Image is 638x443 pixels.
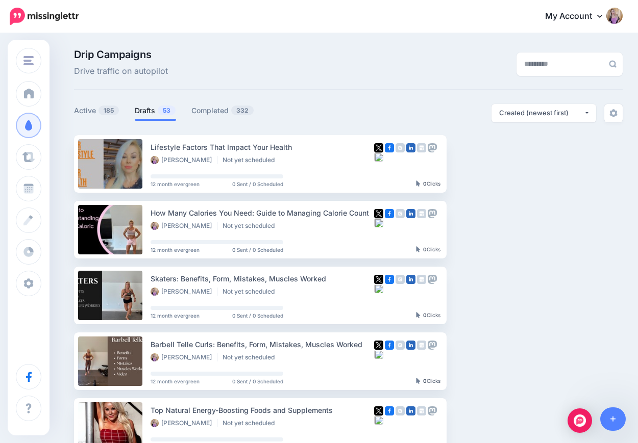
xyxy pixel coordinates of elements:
[396,406,405,415] img: instagram-grey-square.png
[223,419,280,427] li: Not yet scheduled
[151,404,374,416] div: Top Natural Energy-Boosting Foods and Supplements
[10,8,79,25] img: Missinglettr
[417,406,426,415] img: google_business-grey-square.png
[74,105,119,117] a: Active185
[151,288,217,296] li: [PERSON_NAME]
[191,105,254,117] a: Completed332
[396,275,405,284] img: instagram-grey-square.png
[385,406,394,415] img: facebook-square.png
[374,284,383,293] img: bluesky-grey-square.png
[232,247,283,252] span: 0 Sent / 0 Scheduled
[406,406,415,415] img: linkedin-square.png
[374,152,383,162] img: bluesky-grey-square.png
[151,419,217,427] li: [PERSON_NAME]
[423,312,427,318] b: 0
[74,49,168,60] span: Drip Campaigns
[151,338,374,350] div: Barbell Telle Curls: Benefits, Form, Mistakes, Muscles Worked
[374,143,383,152] img: twitter-square.png
[374,218,383,227] img: bluesky-grey-square.png
[396,341,405,350] img: instagram-grey-square.png
[535,4,623,29] a: My Account
[385,143,394,152] img: facebook-square.png
[374,350,383,359] img: bluesky-grey-square.png
[406,209,415,218] img: linkedin-square.png
[609,60,617,68] img: search-grey-6.png
[417,341,426,350] img: google_business-grey-square.png
[499,108,584,118] div: Created (newest first)
[396,143,405,152] img: instagram-grey-square.png
[428,209,437,218] img: mastodon-grey-square.png
[223,222,280,230] li: Not yet scheduled
[406,275,415,284] img: linkedin-square.png
[417,143,426,152] img: google_business-grey-square.png
[428,275,437,284] img: mastodon-grey-square.png
[416,181,440,187] div: Clicks
[406,341,415,350] img: linkedin-square.png
[406,143,415,152] img: linkedin-square.png
[151,141,374,153] div: Lifestyle Factors That Impact Your Health
[385,209,394,218] img: facebook-square.png
[428,143,437,152] img: mastodon-grey-square.png
[416,312,440,319] div: Clicks
[232,379,283,384] span: 0 Sent / 0 Scheduled
[223,288,280,296] li: Not yet scheduled
[151,156,217,164] li: [PERSON_NAME]
[396,209,405,218] img: instagram-grey-square.png
[151,222,217,230] li: [PERSON_NAME]
[374,209,383,218] img: twitter-square.png
[417,209,426,218] img: google_business-grey-square.png
[232,181,283,187] span: 0 Sent / 0 Scheduled
[151,273,374,284] div: Skaters: Benefits, Form, Mistakes, Muscles Worked
[416,180,421,187] img: pointer-grey-darker.png
[492,104,596,122] button: Created (newest first)
[231,106,254,115] span: 332
[223,353,280,361] li: Not yet scheduled
[416,247,440,253] div: Clicks
[374,415,383,425] img: bluesky-grey-square.png
[151,379,200,384] span: 12 month evergreen
[423,180,427,187] b: 0
[223,156,280,164] li: Not yet scheduled
[151,181,200,187] span: 12 month evergreen
[416,312,421,318] img: pointer-grey-darker.png
[416,378,440,384] div: Clicks
[416,246,421,252] img: pointer-grey-darker.png
[151,247,200,252] span: 12 month evergreen
[374,406,383,415] img: twitter-square.png
[416,378,421,384] img: pointer-grey-darker.png
[23,56,34,65] img: menu.png
[609,109,618,117] img: settings-grey.png
[99,106,119,115] span: 185
[568,408,592,433] div: Open Intercom Messenger
[423,246,427,252] b: 0
[151,353,217,361] li: [PERSON_NAME]
[135,105,176,117] a: Drafts53
[428,341,437,350] img: mastodon-grey-square.png
[417,275,426,284] img: google_business-grey-square.png
[385,341,394,350] img: facebook-square.png
[374,275,383,284] img: twitter-square.png
[428,406,437,415] img: mastodon-grey-square.png
[385,275,394,284] img: facebook-square.png
[158,106,176,115] span: 53
[232,313,283,318] span: 0 Sent / 0 Scheduled
[423,378,427,384] b: 0
[74,65,168,78] span: Drive traffic on autopilot
[151,313,200,318] span: 12 month evergreen
[374,341,383,350] img: twitter-square.png
[151,207,374,219] div: How Many Calories You Need: Guide to Managing Calorie Count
